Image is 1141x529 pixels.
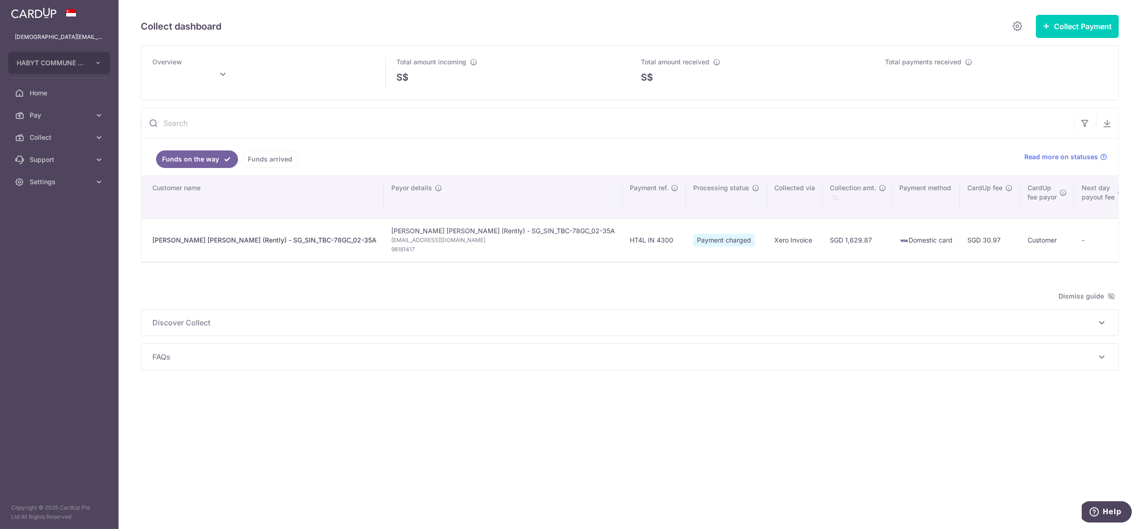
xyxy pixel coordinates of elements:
span: Payment ref. [630,183,668,193]
a: Funds arrived [242,150,298,168]
span: Next day payout fee [1082,183,1115,202]
span: Collection amt. [830,183,876,193]
td: SGD 30.97 [960,218,1020,261]
th: CardUp fee [960,176,1020,218]
span: Overview [152,58,182,66]
div: [PERSON_NAME] [PERSON_NAME] (Rently) - SG_SIN_TBC-78GC_02-35A [152,236,376,245]
span: 98181417 [391,245,615,254]
span: Help [21,6,40,15]
span: Settings [30,177,91,187]
th: Payor details [384,176,622,218]
span: S$ [397,70,409,84]
td: SGD 1,629.87 [822,218,892,261]
span: Home [30,88,91,98]
img: visa-sm-192604c4577d2d35970c8ed26b86981c2741ebd56154ab54ad91a526f0f24972.png [899,236,909,245]
p: Discover Collect [152,317,1107,328]
th: Collected via [767,176,822,218]
button: HABYT COMMUNE SINGAPORE 2 PTE. LTD. [8,52,110,74]
span: Collect [30,133,91,142]
img: CardUp [11,7,56,19]
span: CardUp fee [967,183,1003,193]
input: Search [141,108,1074,138]
span: Read more on statuses [1024,152,1098,162]
p: FAQs [152,351,1107,362]
span: Total amount incoming [397,58,467,66]
span: HABYT COMMUNE SINGAPORE 2 PTE. LTD. [17,58,85,68]
p: [DEMOGRAPHIC_DATA][EMAIL_ADDRESS][DOMAIN_NAME] [15,32,104,42]
a: Read more on statuses [1024,152,1107,162]
span: Payor details [391,183,432,193]
th: Processing status [686,176,767,218]
span: [EMAIL_ADDRESS][DOMAIN_NAME] [391,236,615,245]
span: Total amount received [641,58,709,66]
td: Domestic card [892,218,960,261]
td: - [1074,218,1132,261]
span: Support [30,155,91,164]
th: CardUpfee payor [1020,176,1074,218]
span: Payment charged [693,234,755,247]
h5: Collect dashboard [141,19,221,34]
span: Total payments received [885,58,962,66]
iframe: Opens a widget where you can find more information [1082,501,1132,524]
span: CardUp fee payor [1028,183,1057,202]
button: Collect Payment [1036,15,1119,38]
th: Payment ref. [622,176,686,218]
span: Processing status [693,183,749,193]
span: Pay [30,111,91,120]
th: Next daypayout fee [1074,176,1132,218]
th: Payment method [892,176,960,218]
th: Customer name [141,176,384,218]
span: S$ [641,70,653,84]
span: FAQs [152,351,1096,362]
a: Funds on the way [156,150,238,168]
th: Collection amt. : activate to sort column ascending [822,176,892,218]
td: Customer [1020,218,1074,261]
td: [PERSON_NAME] [PERSON_NAME] (Rently) - SG_SIN_TBC-78GC_02-35A [384,218,622,261]
span: Dismiss guide [1059,291,1115,302]
td: Xero Invoice [767,218,822,261]
span: Discover Collect [152,317,1096,328]
td: HT4L IN 4300 [622,218,686,261]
